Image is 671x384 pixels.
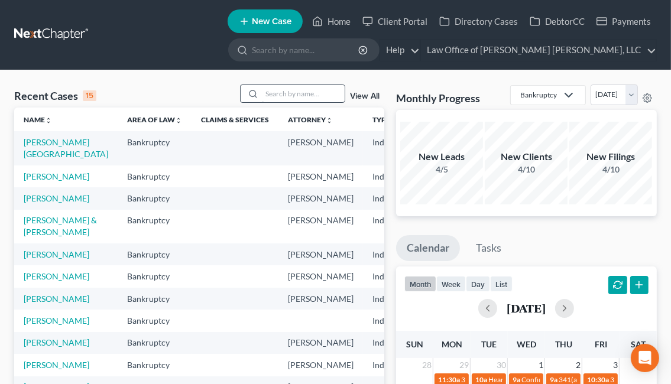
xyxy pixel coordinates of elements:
a: View All [350,92,380,100]
span: 29 [458,358,470,372]
input: Search by name... [262,85,345,102]
a: Payments [591,11,657,32]
span: Sat [631,339,646,349]
span: 10a [475,375,487,384]
span: 9a [550,375,557,384]
span: Confirmation hearing for [PERSON_NAME] [521,375,656,384]
span: Sun [406,339,423,349]
td: Individual [363,265,419,287]
div: 4/5 [400,164,483,175]
th: Claims & Services [192,108,278,131]
a: Tasks [465,235,512,261]
a: Directory Cases [433,11,524,32]
a: [PERSON_NAME][GEOGRAPHIC_DATA] [24,137,108,159]
td: Individual [363,131,419,165]
td: Bankruptcy [118,210,192,243]
i: unfold_more [45,117,52,124]
td: Individual [363,165,419,187]
td: [PERSON_NAME] [278,165,363,187]
div: 4/10 [569,164,652,175]
span: 10:30a [587,375,609,384]
i: unfold_more [326,117,333,124]
a: Nameunfold_more [24,115,52,124]
td: Individual [363,354,419,376]
td: [PERSON_NAME] [278,187,363,209]
td: [PERSON_NAME] [278,354,363,376]
a: DebtorCC [524,11,591,32]
span: Thu [555,339,572,349]
div: 4/10 [485,164,568,175]
span: Fri [595,339,607,349]
a: Help [380,40,420,61]
td: [PERSON_NAME] [278,265,363,287]
a: [PERSON_NAME] [24,249,89,259]
h2: [DATE] [507,302,546,314]
a: Attorneyunfold_more [288,115,333,124]
span: 28 [421,358,433,372]
td: Bankruptcy [118,165,192,187]
a: Area of Lawunfold_more [127,115,182,124]
span: 341(a) meeting for [PERSON_NAME] [461,375,575,384]
a: [PERSON_NAME] [24,337,89,347]
a: Typeunfold_more [372,115,397,124]
div: Open Intercom Messenger [631,344,659,372]
span: Wed [517,339,536,349]
td: Individual [363,310,419,331]
a: [PERSON_NAME] [24,171,89,181]
a: [PERSON_NAME] [24,271,89,281]
span: 11:30a [438,375,460,384]
div: New Clients [485,150,568,164]
a: Home [306,11,356,32]
td: Individual [363,243,419,265]
button: list [490,276,513,292]
a: [PERSON_NAME] & [PERSON_NAME] [24,215,97,237]
a: [PERSON_NAME] [24,315,89,326]
div: Bankruptcy [520,90,557,100]
td: [PERSON_NAME] [278,131,363,165]
a: [PERSON_NAME] [24,294,89,304]
span: Hearing for [PERSON_NAME] [488,375,581,384]
a: Client Portal [356,11,433,32]
a: [PERSON_NAME] [24,360,89,370]
div: 15 [83,90,96,101]
a: Law Office of [PERSON_NAME] [PERSON_NAME], LLC [421,40,656,61]
td: Bankruptcy [118,265,192,287]
td: Bankruptcy [118,243,192,265]
td: Bankruptcy [118,354,192,376]
span: 9a [513,375,520,384]
td: [PERSON_NAME] [278,332,363,354]
a: Calendar [396,235,460,261]
td: Individual [363,332,419,354]
button: month [404,276,436,292]
td: [PERSON_NAME] [278,288,363,310]
td: Individual [363,187,419,209]
h3: Monthly Progress [396,91,480,105]
td: Bankruptcy [118,288,192,310]
td: Bankruptcy [118,187,192,209]
td: Bankruptcy [118,131,192,165]
div: New Filings [569,150,652,164]
a: [PERSON_NAME] [24,193,89,203]
span: 1 [537,358,544,372]
span: 3 [612,358,619,372]
button: day [466,276,490,292]
input: Search by name... [252,39,360,61]
i: unfold_more [175,117,182,124]
span: Tue [481,339,497,349]
div: Recent Cases [14,89,96,103]
div: New Leads [400,150,483,164]
td: Individual [363,210,419,243]
td: [PERSON_NAME] [278,243,363,265]
span: New Case [252,17,291,26]
span: 30 [495,358,507,372]
td: Individual [363,288,419,310]
td: [PERSON_NAME] [278,210,363,243]
span: Mon [442,339,462,349]
button: week [436,276,466,292]
td: Bankruptcy [118,332,192,354]
span: 2 [575,358,582,372]
td: Bankruptcy [118,310,192,331]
